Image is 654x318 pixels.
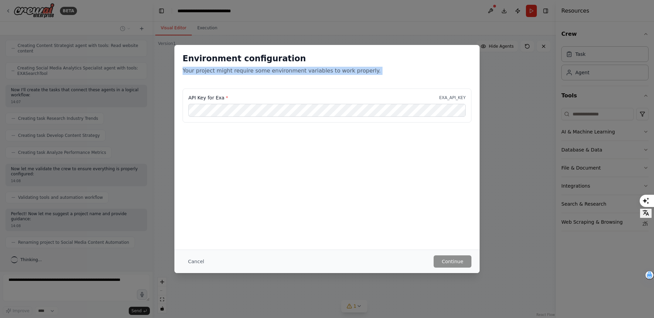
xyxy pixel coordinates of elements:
[183,255,209,268] button: Cancel
[183,67,471,75] p: Your project might require some environment variables to work properly.
[439,95,466,100] p: EXA_API_KEY
[188,94,228,101] label: API Key for Exa
[434,255,471,268] button: Continue
[183,53,471,64] h2: Environment configuration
